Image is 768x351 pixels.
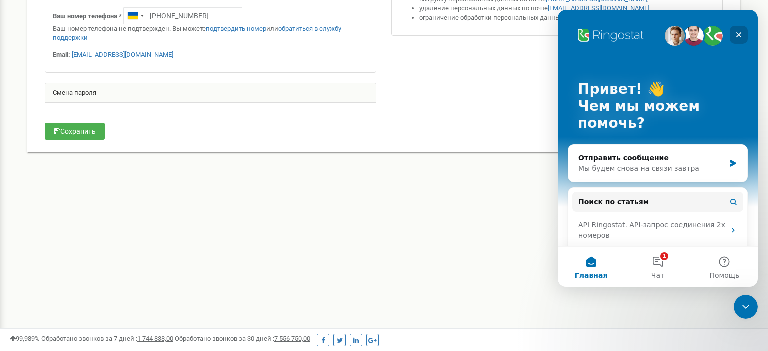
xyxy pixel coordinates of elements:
[558,10,758,287] iframe: Intercom live chat
[137,335,173,342] u: 1 744 838,00
[41,335,173,342] span: Обработано звонков за 7 дней :
[72,51,173,58] a: [EMAIL_ADDRESS][DOMAIN_NAME]
[53,12,122,21] label: Ваш номер телефона *
[206,25,266,32] a: подтвердить номер
[548,4,649,12] a: [EMAIL_ADDRESS][DOMAIN_NAME]
[45,83,376,103] div: Смена пароля
[274,335,310,342] u: 7 556 750,00
[419,4,715,13] li: удаление персональных данных по почте ,
[45,123,105,140] button: Сохранить
[124,8,147,24] div: Telephone country code
[734,295,758,319] iframe: Intercom live chat
[53,24,368,43] p: Ваш номер телефона не подтвержден. Вы можете или
[175,335,310,342] span: Обработано звонков за 30 дней :
[419,13,715,23] li: ограничение обработки персональных данных по почте .
[53,51,70,58] strong: Email:
[10,335,40,342] span: 99,989%
[123,7,242,24] input: +1-800-555-55-55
